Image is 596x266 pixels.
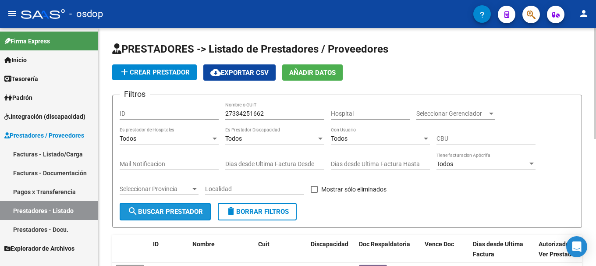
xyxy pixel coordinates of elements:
[153,241,159,248] span: ID
[469,235,535,264] datatable-header-cell: Dias desde Ultima Factura
[4,244,74,253] span: Explorador de Archivos
[4,74,38,84] span: Tesorería
[120,88,150,100] h3: Filtros
[539,241,577,258] span: Autorizados a Ver Prestador
[255,235,307,264] datatable-header-cell: Cuit
[578,8,589,19] mat-icon: person
[112,64,197,80] button: Crear Prestador
[425,241,454,248] span: Vence Doc
[120,135,136,142] span: Todos
[128,206,138,216] mat-icon: search
[192,241,215,248] span: Nombre
[331,135,348,142] span: Todos
[258,241,270,248] span: Cuit
[355,235,421,264] datatable-header-cell: Doc Respaldatoria
[359,241,410,248] span: Doc Respaldatoria
[218,203,297,220] button: Borrar Filtros
[321,184,387,195] span: Mostrar sólo eliminados
[416,110,487,117] span: Seleccionar Gerenciador
[535,235,583,264] datatable-header-cell: Autorizados a Ver Prestador
[473,241,523,258] span: Dias desde Ultima Factura
[203,64,276,81] button: Exportar CSV
[120,203,211,220] button: Buscar Prestador
[566,236,587,257] div: Open Intercom Messenger
[7,8,18,19] mat-icon: menu
[282,64,343,81] button: Añadir Datos
[210,69,269,77] span: Exportar CSV
[4,112,85,121] span: Integración (discapacidad)
[210,67,221,78] mat-icon: cloud_download
[120,185,191,193] span: Seleccionar Provincia
[4,131,84,140] span: Prestadores / Proveedores
[128,208,203,216] span: Buscar Prestador
[421,235,469,264] datatable-header-cell: Vence Doc
[149,235,189,264] datatable-header-cell: ID
[436,160,453,167] span: Todos
[289,69,336,77] span: Añadir Datos
[226,206,236,216] mat-icon: delete
[112,43,388,55] span: PRESTADORES -> Listado de Prestadores / Proveedores
[189,235,255,264] datatable-header-cell: Nombre
[119,67,130,77] mat-icon: add
[69,4,103,24] span: - osdop
[225,135,242,142] span: Todos
[226,208,289,216] span: Borrar Filtros
[311,241,348,248] span: Discapacidad
[4,36,50,46] span: Firma Express
[307,235,355,264] datatable-header-cell: Discapacidad
[4,55,27,65] span: Inicio
[119,68,190,76] span: Crear Prestador
[4,93,32,103] span: Padrón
